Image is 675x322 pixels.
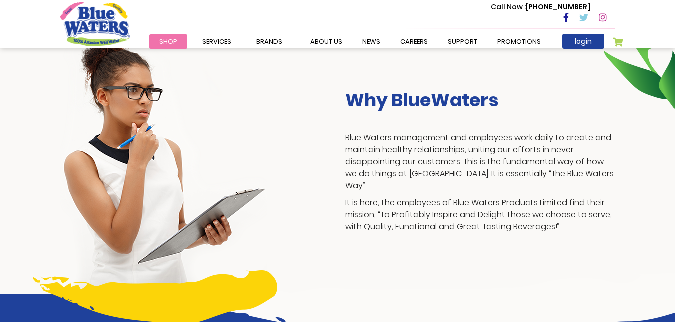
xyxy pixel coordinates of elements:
[438,34,487,49] a: support
[256,37,282,46] span: Brands
[345,197,615,233] p: It is here, the employees of Blue Waters Products Limited find their mission, “To Profitably Insp...
[60,2,130,46] a: store logo
[202,37,231,46] span: Services
[345,89,615,111] h3: Why BlueWaters
[159,37,177,46] span: Shop
[487,34,551,49] a: Promotions
[352,34,390,49] a: News
[491,2,590,12] p: [PHONE_NUMBER]
[60,33,267,294] img: career-girl-image.png
[562,34,604,49] a: login
[300,34,352,49] a: about us
[345,132,615,192] p: Blue Waters management and employees work daily to create and maintain healthy relationships, uni...
[390,34,438,49] a: careers
[491,2,526,12] span: Call Now :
